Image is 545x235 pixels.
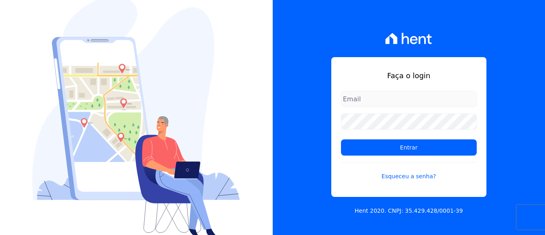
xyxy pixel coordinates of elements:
input: Email [341,91,477,107]
input: Entrar [341,139,477,156]
p: Hent 2020. CNPJ: 35.429.428/0001-39 [355,207,463,215]
a: Esqueceu a senha? [341,162,477,181]
h1: Faça o login [341,70,477,81]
